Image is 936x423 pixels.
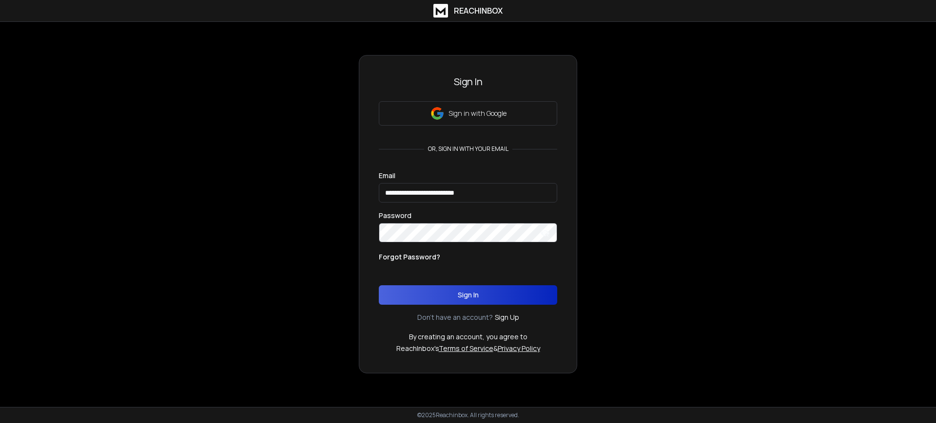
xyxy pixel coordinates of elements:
a: Terms of Service [439,344,493,353]
img: logo [433,4,448,18]
button: Sign in with Google [379,101,557,126]
p: By creating an account, you agree to [409,332,527,342]
h3: Sign In [379,75,557,89]
label: Email [379,172,395,179]
p: ReachInbox's & [396,344,540,353]
p: Sign in with Google [448,109,507,118]
a: ReachInbox [433,4,503,18]
p: Forgot Password? [379,252,440,262]
p: © 2025 Reachinbox. All rights reserved. [417,411,519,419]
p: Don't have an account? [417,313,493,322]
h1: ReachInbox [454,5,503,17]
label: Password [379,212,411,219]
a: Privacy Policy [498,344,540,353]
p: or, sign in with your email [424,145,512,153]
button: Sign In [379,285,557,305]
a: Sign Up [495,313,519,322]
